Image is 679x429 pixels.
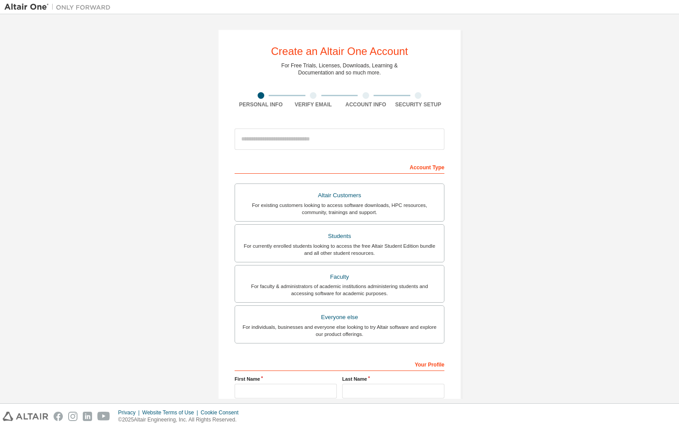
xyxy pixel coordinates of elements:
p: © 2025 Altair Engineering, Inc. All Rights Reserved. [118,416,244,424]
div: Personal Info [235,101,287,108]
img: linkedin.svg [83,412,92,421]
img: youtube.svg [97,412,110,421]
img: facebook.svg [54,412,63,421]
div: Altair Customers [240,189,439,202]
div: Create an Altair One Account [271,46,408,57]
img: Altair One [4,3,115,12]
div: Cookie Consent [201,409,243,416]
div: Security Setup [392,101,445,108]
div: Privacy [118,409,142,416]
img: altair_logo.svg [3,412,48,421]
div: For individuals, businesses and everyone else looking to try Altair software and explore our prod... [240,324,439,338]
div: Account Info [339,101,392,108]
div: Students [240,230,439,242]
div: Verify Email [287,101,340,108]
div: Your Profile [235,357,444,371]
div: Website Terms of Use [142,409,201,416]
label: Last Name [342,375,444,382]
div: For existing customers looking to access software downloads, HPC resources, community, trainings ... [240,202,439,216]
img: instagram.svg [68,412,77,421]
div: For Free Trials, Licenses, Downloads, Learning & Documentation and so much more. [282,62,398,76]
div: Everyone else [240,311,439,324]
div: For currently enrolled students looking to access the free Altair Student Edition bundle and all ... [240,242,439,257]
div: Account Type [235,160,444,174]
label: First Name [235,375,337,382]
div: For faculty & administrators of academic institutions administering students and accessing softwa... [240,283,439,297]
div: Faculty [240,271,439,283]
